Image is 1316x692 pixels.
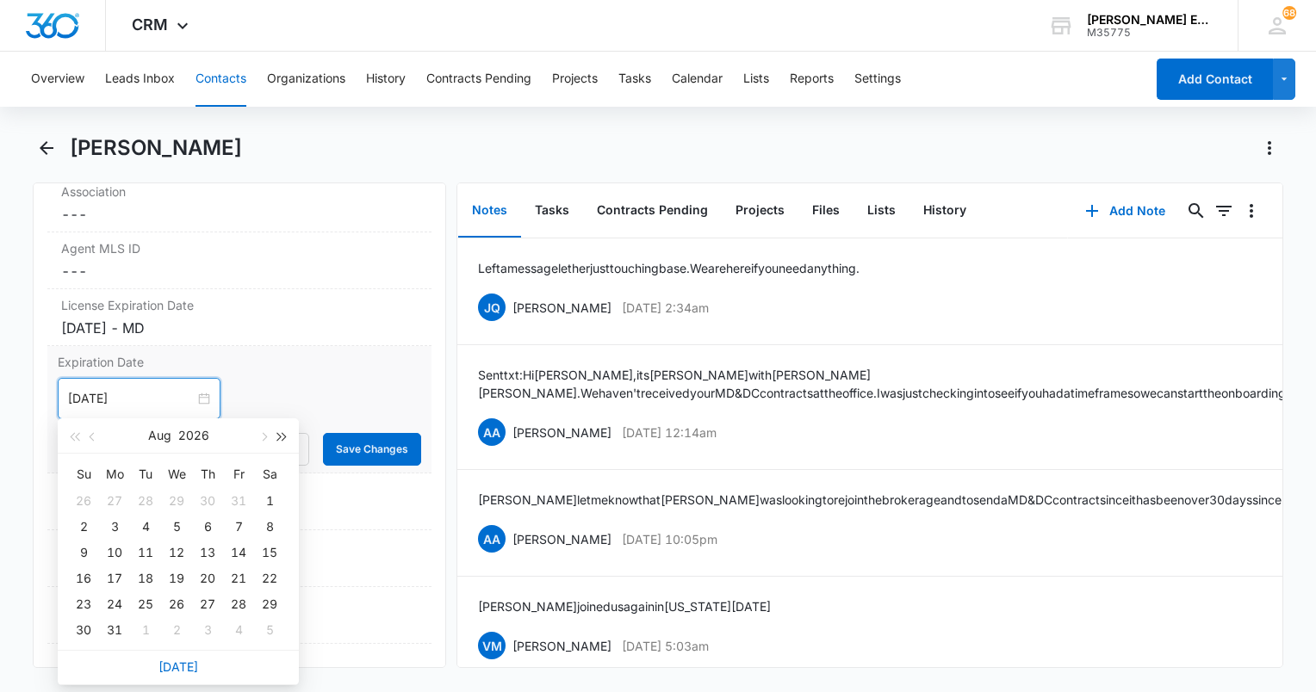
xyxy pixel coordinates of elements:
[68,389,195,408] input: Aug 31, 2025
[478,259,860,277] p: Left a message let her just touching base. We are here if you need anything.
[323,433,421,466] button: Save Changes
[197,491,218,511] div: 30
[366,52,406,107] button: History
[1157,59,1273,100] button: Add Contact
[47,473,431,530] div: Special Notes---
[583,184,722,238] button: Contracts Pending
[458,184,521,238] button: Notes
[73,491,94,511] div: 26
[622,637,709,655] p: [DATE] 5:03am
[196,52,246,107] button: Contacts
[135,491,156,511] div: 28
[228,491,249,511] div: 31
[259,491,280,511] div: 1
[61,182,418,201] label: Association
[478,597,771,615] p: [PERSON_NAME] joined us again in [US_STATE] [DATE]
[104,491,125,511] div: 27
[259,620,280,640] div: 5
[197,620,218,640] div: 3
[223,488,254,514] td: 2026-07-31
[909,184,980,238] button: History
[254,488,285,514] td: 2026-08-01
[161,514,192,540] td: 2026-08-05
[68,591,99,617] td: 2026-08-23
[228,568,249,589] div: 21
[254,540,285,565] td: 2026-08-15
[104,594,125,615] div: 24
[1210,197,1238,225] button: Filters
[47,530,431,587] div: License NumberSP98378207
[223,460,254,488] th: Fr
[197,594,218,615] div: 27
[722,184,798,238] button: Projects
[73,620,94,640] div: 30
[135,568,156,589] div: 18
[135,542,156,563] div: 11
[1282,6,1296,20] div: notifications count
[478,418,506,446] span: AA
[99,540,130,565] td: 2026-08-10
[73,594,94,615] div: 23
[228,620,249,640] div: 4
[267,52,345,107] button: Organizations
[104,568,125,589] div: 17
[254,460,285,488] th: Sa
[223,514,254,540] td: 2026-08-07
[47,587,431,644] div: Birthday---
[161,565,192,591] td: 2026-08-19
[1238,197,1265,225] button: Overflow Menu
[130,565,161,591] td: 2026-08-18
[104,620,125,640] div: 31
[130,460,161,488] th: Tu
[166,568,187,589] div: 19
[135,516,156,537] div: 4
[99,514,130,540] td: 2026-08-03
[228,594,249,615] div: 28
[148,418,171,453] button: Aug
[99,617,130,643] td: 2026-08-31
[161,591,192,617] td: 2026-08-26
[178,418,209,453] button: 2026
[798,184,854,238] button: Files
[512,299,611,317] p: [PERSON_NAME]
[61,296,418,314] label: License Expiration Date
[104,542,125,563] div: 10
[512,423,611,442] p: [PERSON_NAME]
[223,565,254,591] td: 2026-08-21
[47,232,431,289] div: Agent MLS ID---
[192,460,223,488] th: Th
[622,530,717,548] p: [DATE] 10:05pm
[166,491,187,511] div: 29
[161,488,192,514] td: 2026-07-29
[192,514,223,540] td: 2026-08-06
[228,542,249,563] div: 14
[478,525,506,553] span: AA
[104,516,125,537] div: 3
[73,568,94,589] div: 16
[1068,190,1183,232] button: Add Note
[223,591,254,617] td: 2026-08-28
[1256,134,1283,162] button: Actions
[158,659,198,674] a: [DATE]
[130,591,161,617] td: 2026-08-25
[223,540,254,565] td: 2026-08-14
[259,542,280,563] div: 15
[790,52,834,107] button: Reports
[99,591,130,617] td: 2026-08-24
[254,565,285,591] td: 2026-08-22
[192,540,223,565] td: 2026-08-13
[161,540,192,565] td: 2026-08-12
[130,488,161,514] td: 2026-07-28
[99,460,130,488] th: Mo
[672,52,723,107] button: Calendar
[743,52,769,107] button: Lists
[223,617,254,643] td: 2026-09-04
[854,52,901,107] button: Settings
[130,617,161,643] td: 2026-09-01
[197,516,218,537] div: 6
[161,460,192,488] th: We
[197,568,218,589] div: 20
[135,620,156,640] div: 1
[618,52,651,107] button: Tasks
[47,289,431,346] div: License Expiration Date[DATE] - MD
